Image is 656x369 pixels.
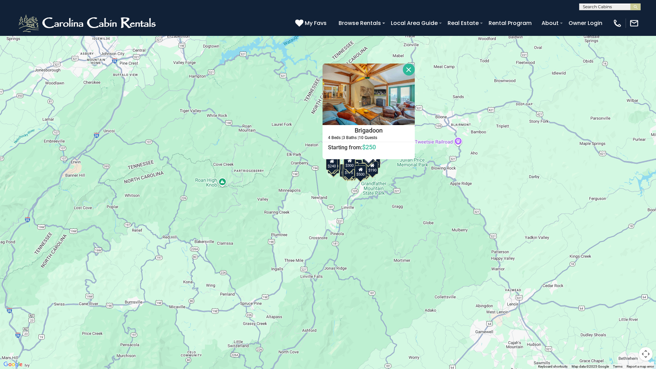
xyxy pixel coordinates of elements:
[538,17,562,29] a: About
[485,17,535,29] a: Rental Program
[613,18,622,28] img: phone-regular-white.png
[305,19,327,27] span: My Favs
[335,17,384,29] a: Browse Rentals
[295,19,328,28] a: My Favs
[17,13,159,33] img: White-1-2.png
[565,17,606,29] a: Owner Login
[444,17,482,29] a: Real Estate
[629,18,639,28] img: mail-regular-white.png
[387,17,441,29] a: Local Area Guide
